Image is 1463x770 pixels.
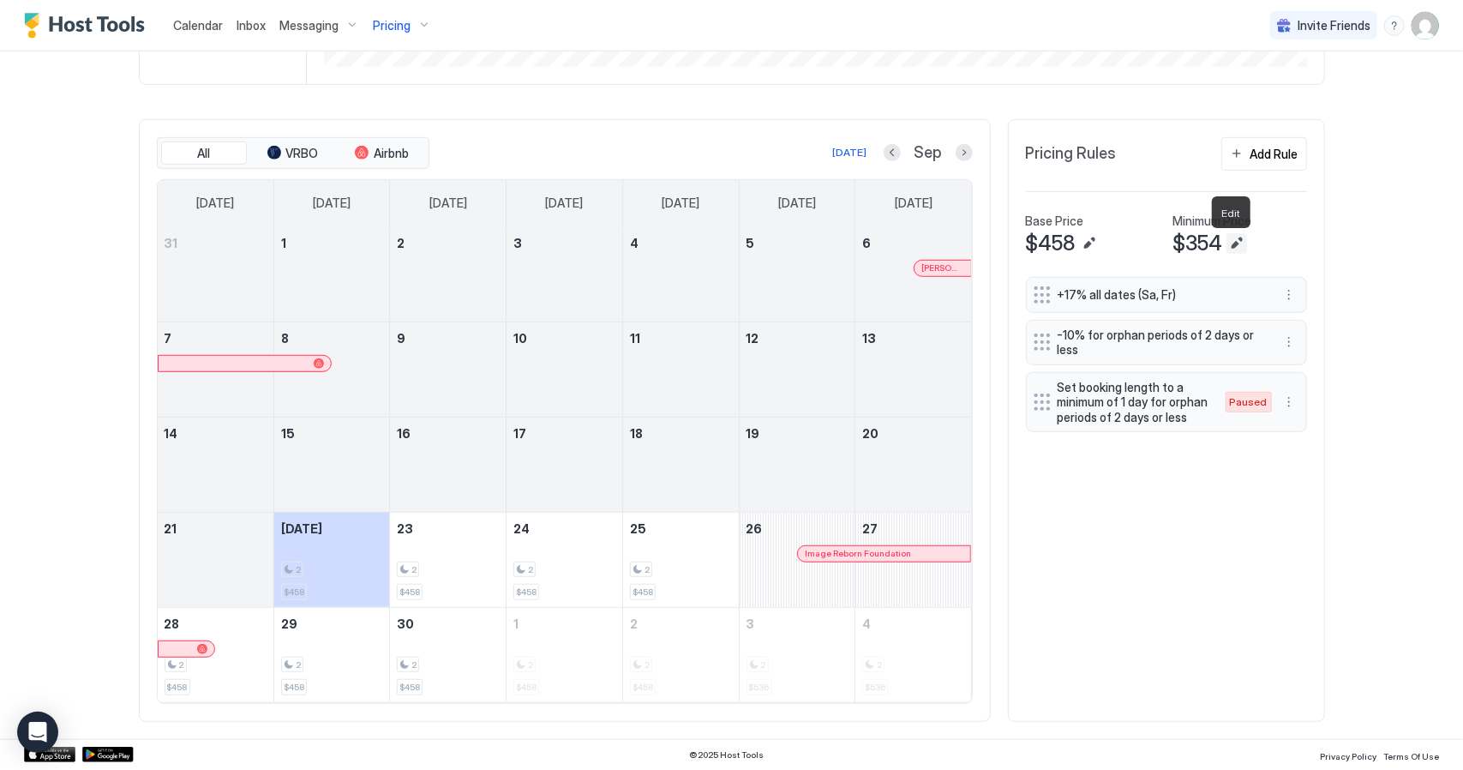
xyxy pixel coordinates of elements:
a: September 10, 2025 [507,322,622,354]
div: [PERSON_NAME] [921,262,964,274]
span: Invite Friends [1298,18,1370,33]
span: Base Price [1026,214,1084,229]
span: $458 [516,587,537,598]
a: September 16, 2025 [390,418,506,449]
button: More options [1279,332,1299,352]
a: October 1, 2025 [507,608,622,640]
span: Set booking length to a minimum of 1 day for orphan periods of 2 days or less [1058,380,1208,425]
span: [DATE] [313,196,351,211]
span: $458 [399,682,420,693]
td: September 21, 2025 [158,512,274,607]
span: Edit [1222,207,1240,220]
td: September 11, 2025 [622,322,739,417]
span: +17% all dates (Sa, Fr) [1058,287,1262,303]
span: 2 [397,236,405,250]
td: September 5, 2025 [739,227,855,322]
td: September 6, 2025 [855,227,972,322]
span: [DATE] [545,196,583,211]
span: 2 [630,617,638,631]
a: Monday [296,180,368,226]
span: [DATE] [662,196,699,211]
span: 2 [179,659,184,671]
div: User profile [1412,12,1439,39]
a: Saturday [878,180,950,226]
a: Calendar [173,16,223,34]
span: 1 [513,617,519,631]
a: September 21, 2025 [158,513,273,544]
button: Previous month [884,144,901,161]
span: Messaging [279,18,339,33]
span: Pricing [373,18,411,33]
span: $458 [167,682,188,693]
span: -10% for orphan periods of 2 days or less [1058,328,1262,358]
div: Add Rule [1250,145,1298,163]
span: 3 [513,236,522,250]
span: 12 [746,331,759,346]
button: Add Rule [1221,137,1307,171]
a: September 18, 2025 [623,418,739,449]
div: menu [1279,392,1299,412]
span: [DATE] [429,196,467,211]
a: September 11, 2025 [623,322,739,354]
td: September 17, 2025 [507,417,623,512]
span: 10 [513,331,527,346]
span: $458 [399,587,420,598]
a: August 31, 2025 [158,227,273,259]
span: 11 [630,331,640,346]
a: September 26, 2025 [740,513,855,544]
a: Inbox [237,16,266,34]
span: 2 [645,564,650,575]
a: September 2, 2025 [390,227,506,259]
span: 2 [296,564,301,575]
a: September 28, 2025 [158,608,273,640]
span: $458 [1026,231,1076,256]
div: tab-group [157,137,429,170]
td: September 3, 2025 [507,227,623,322]
span: 19 [746,426,760,441]
td: September 2, 2025 [390,227,507,322]
a: September 29, 2025 [274,608,390,640]
td: September 20, 2025 [855,417,972,512]
span: Calendar [173,18,223,33]
span: Terms Of Use [1383,751,1439,761]
td: September 1, 2025 [273,227,390,322]
td: September 26, 2025 [739,512,855,607]
a: September 1, 2025 [274,227,390,259]
span: $354 [1173,231,1223,256]
button: More options [1279,392,1299,412]
a: Host Tools Logo [24,13,153,39]
span: 9 [397,331,405,346]
button: [DATE] [830,142,870,163]
span: 4 [862,617,871,631]
a: September 22, 2025 [274,513,390,544]
a: September 23, 2025 [390,513,506,544]
span: Pricing Rules [1026,144,1117,164]
span: 4 [630,236,639,250]
span: 29 [281,617,297,631]
td: August 31, 2025 [158,227,274,322]
span: [DATE] [196,196,234,211]
td: September 25, 2025 [622,512,739,607]
span: 31 [165,236,178,250]
a: September 8, 2025 [274,322,390,354]
td: September 29, 2025 [273,607,390,702]
span: 28 [165,617,180,631]
a: September 6, 2025 [855,227,971,259]
span: [DATE] [778,196,816,211]
div: Google Play Store [82,747,134,762]
div: Open Intercom Messenger [17,712,58,753]
span: © 2025 Host Tools [690,749,764,761]
span: 6 [862,236,871,250]
a: September 25, 2025 [623,513,739,544]
span: 24 [513,521,530,536]
div: menu [1279,285,1299,305]
span: 25 [630,521,646,536]
td: October 4, 2025 [855,607,972,702]
a: October 3, 2025 [740,608,855,640]
td: October 3, 2025 [739,607,855,702]
span: Airbnb [374,146,409,161]
a: September 3, 2025 [507,227,622,259]
a: Terms Of Use [1383,746,1439,764]
div: [DATE] [833,145,867,160]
